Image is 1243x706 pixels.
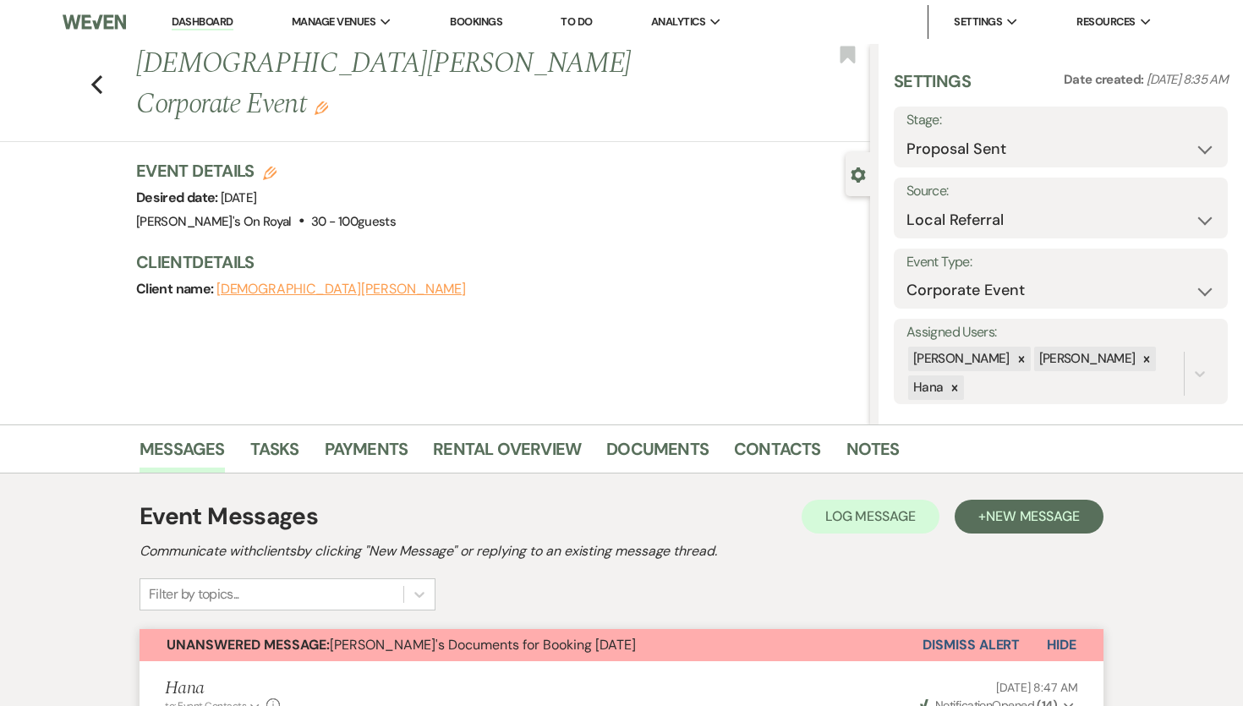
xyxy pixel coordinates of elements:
span: Resources [1076,14,1135,30]
button: [DEMOGRAPHIC_DATA][PERSON_NAME] [216,282,467,296]
div: [PERSON_NAME] [1034,347,1138,371]
span: [PERSON_NAME]'s On Royal [136,213,292,230]
span: [DATE] 8:47 AM [996,680,1078,695]
span: Analytics [651,14,705,30]
button: Close lead details [851,166,866,182]
h3: Event Details [136,159,396,183]
h1: [DEMOGRAPHIC_DATA][PERSON_NAME] Corporate Event [136,44,716,124]
h2: Communicate with clients by clicking "New Message" or replying to an existing message thread. [140,541,1103,561]
a: To Do [561,14,592,29]
img: Weven Logo [63,4,126,40]
a: Rental Overview [433,435,581,473]
span: Log Message [825,507,916,525]
div: [PERSON_NAME] [908,347,1012,371]
span: 30 - 100 guests [311,213,396,230]
a: Contacts [734,435,821,473]
span: [PERSON_NAME]'s Documents for Booking [DATE] [167,636,636,654]
label: Source: [906,179,1215,204]
a: Payments [325,435,408,473]
div: Filter by topics... [149,584,239,605]
h1: Event Messages [140,499,318,534]
button: Dismiss Alert [923,629,1020,661]
span: [DATE] [221,189,256,206]
h3: Settings [894,69,971,107]
button: Hide [1020,629,1103,661]
a: Messages [140,435,225,473]
label: Stage: [906,108,1215,133]
button: Unanswered Message:[PERSON_NAME]'s Documents for Booking [DATE] [140,629,923,661]
span: [DATE] 8:35 AM [1147,71,1228,88]
a: Dashboard [172,14,233,30]
div: Hana [908,375,945,400]
span: Manage Venues [292,14,375,30]
label: Event Type: [906,250,1215,275]
span: Hide [1047,636,1076,654]
button: +New Message [955,500,1103,534]
strong: Unanswered Message: [167,636,330,654]
a: Bookings [450,14,502,29]
span: Date created: [1064,71,1147,88]
span: New Message [986,507,1080,525]
h5: Hana [165,678,280,699]
span: Desired date: [136,189,221,206]
label: Assigned Users: [906,320,1215,345]
a: Tasks [250,435,299,473]
a: Documents [606,435,709,473]
h3: Client Details [136,250,853,274]
button: Edit [315,100,328,115]
span: Settings [954,14,1002,30]
button: Log Message [802,500,939,534]
a: Notes [846,435,900,473]
span: Client name: [136,280,216,298]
